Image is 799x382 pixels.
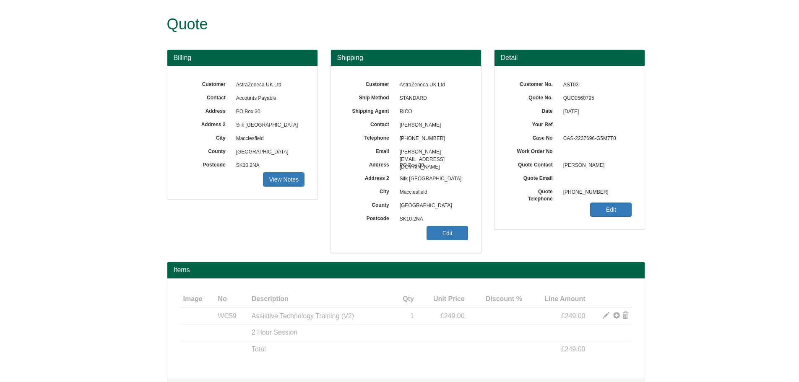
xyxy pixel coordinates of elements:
a: Edit [427,226,468,240]
h3: Shipping [337,54,475,62]
span: 2 Hour Session [252,329,297,336]
span: £249.00 [561,312,586,320]
label: County [180,146,232,155]
span: PO Box 30 [396,159,468,172]
label: City [344,186,396,195]
span: [PERSON_NAME] [396,119,468,132]
span: Silk [GEOGRAPHIC_DATA] [396,172,468,186]
label: Customer No. [507,78,559,88]
label: Quote Telephone [507,186,559,203]
label: Date [507,105,559,115]
span: Silk [GEOGRAPHIC_DATA] [232,119,305,132]
label: Contact [344,119,396,128]
span: Accounts Payable [232,92,305,105]
label: Address [344,159,396,169]
th: Line Amount [526,291,589,308]
span: Macclesfield [232,132,305,146]
label: Quote Contact [507,159,559,169]
label: Ship Method [344,92,396,101]
th: Description [248,291,393,308]
span: [PHONE_NUMBER] [396,132,468,146]
label: City [180,132,232,142]
label: Address [180,105,232,115]
a: View Notes [263,172,305,187]
span: STANDARD [396,92,468,105]
h3: Billing [174,54,311,62]
span: [PHONE_NUMBER] [559,186,632,199]
label: Shipping Agent [344,105,396,115]
a: Edit [590,203,632,217]
label: Quote No. [507,92,559,101]
span: 1 [410,312,414,320]
span: [PERSON_NAME][EMAIL_ADDRESS][DOMAIN_NAME] [396,146,468,159]
span: [GEOGRAPHIC_DATA] [232,146,305,159]
label: Customer [180,78,232,88]
label: Postcode [344,213,396,222]
span: SK10 2NA [396,213,468,226]
span: Assistive Technology Training (V2) [252,312,354,320]
label: Case No [507,132,559,142]
h1: Quote [167,16,614,33]
label: Contact [180,92,232,101]
th: Discount % [468,291,526,308]
span: RICO [396,105,468,119]
span: Macclesfield [396,186,468,199]
label: Postcode [180,159,232,169]
span: AST03 [559,78,632,92]
td: WC59 [214,308,248,325]
td: Total [248,341,393,358]
span: AstraZeneca UK Ltd [396,78,468,92]
label: County [344,199,396,209]
h3: Detail [501,54,638,62]
label: Address 2 [180,119,232,128]
span: SK10 2NA [232,159,305,172]
label: Address 2 [344,172,396,182]
label: Customer [344,78,396,88]
label: Your Ref [507,119,559,128]
span: QUO0560795 [559,92,632,105]
h2: Items [174,266,638,274]
th: Unit Price [417,291,468,308]
span: [PERSON_NAME] [559,159,632,172]
span: [DATE] [559,105,632,119]
label: Quote Email [507,172,559,182]
th: Qty [393,291,417,308]
label: Work Order No [507,146,559,155]
label: Email [344,146,396,155]
th: No [214,291,248,308]
label: Telephone [344,132,396,142]
span: AstraZeneca UK Ltd [232,78,305,92]
span: [GEOGRAPHIC_DATA] [396,199,468,213]
span: £249.00 [561,346,586,353]
span: CAS-2237696-G5M7T0 [559,132,632,146]
span: PO Box 30 [232,105,305,119]
span: £249.00 [440,312,465,320]
th: Image [180,291,215,308]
